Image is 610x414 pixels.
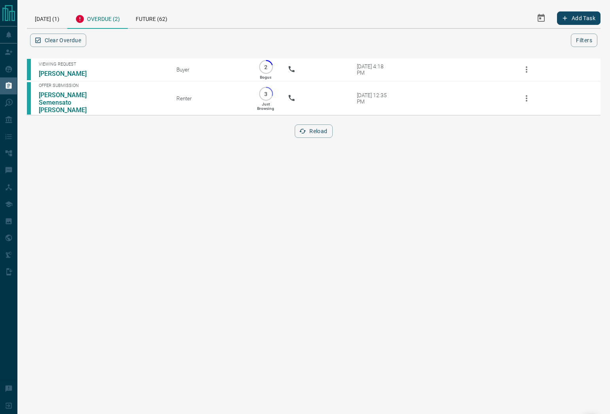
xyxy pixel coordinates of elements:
p: 3 [263,91,269,97]
span: Viewing Request [39,62,165,67]
div: [DATE] 4:18 PM [357,63,390,76]
div: condos.ca [27,59,31,80]
p: Bogus [260,75,271,79]
div: [DATE] 12:35 PM [357,92,390,105]
div: [DATE] (1) [27,8,67,28]
span: Offer Submission [39,83,165,88]
button: Select Date Range [532,9,551,28]
p: Just Browsing [257,102,274,111]
button: Add Task [557,11,601,25]
div: condos.ca [27,82,31,115]
div: Buyer [176,66,244,73]
button: Clear Overdue [30,34,86,47]
button: Filters [571,34,597,47]
a: [PERSON_NAME] [39,70,98,77]
button: Reload [295,124,332,138]
div: Overdue (2) [67,8,128,29]
div: Renter [176,95,244,102]
a: [PERSON_NAME] Semensato [PERSON_NAME] [39,91,98,114]
p: 2 [263,64,269,70]
div: Future (62) [128,8,175,28]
